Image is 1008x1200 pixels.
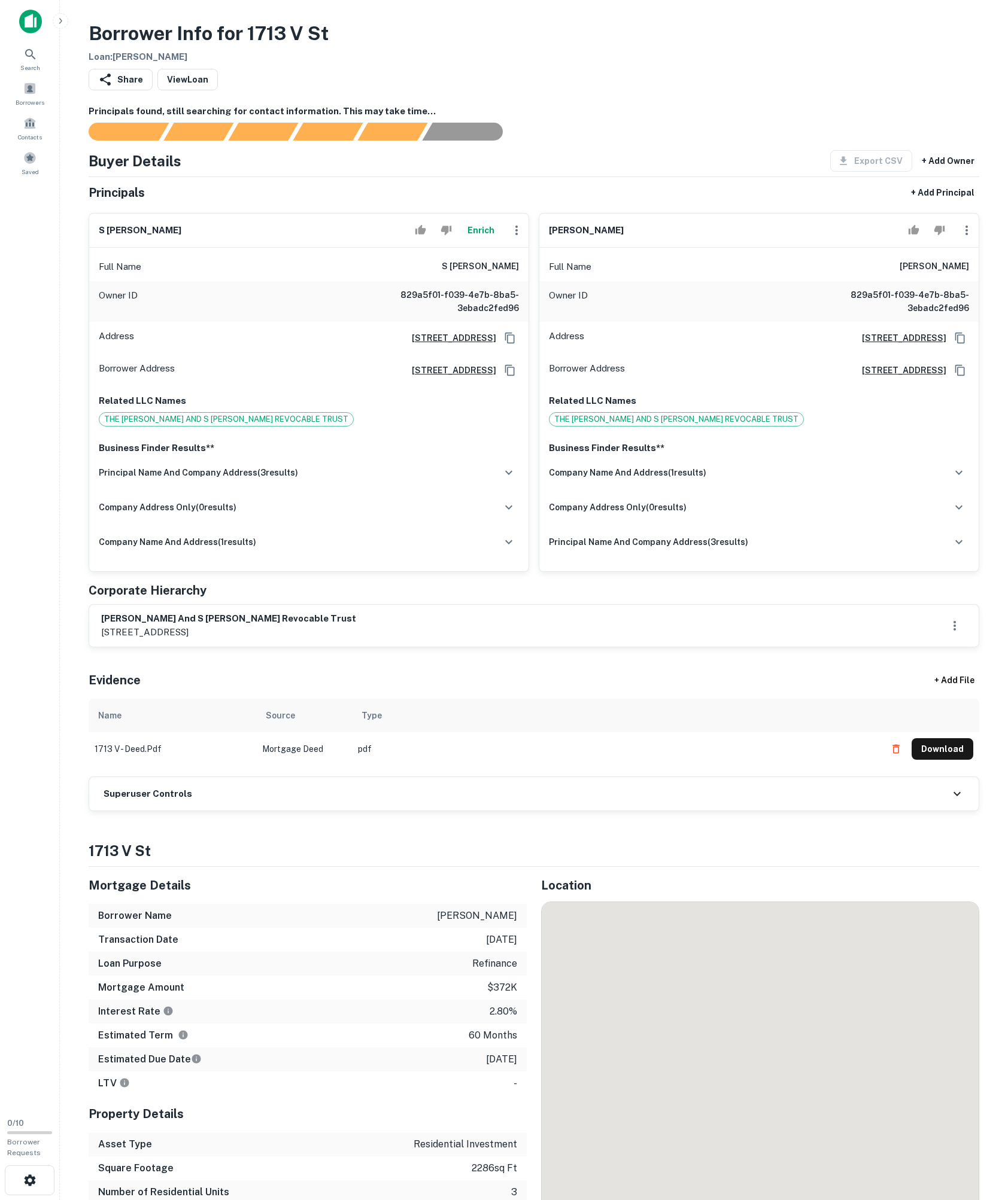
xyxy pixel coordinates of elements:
h6: company address only ( 0 results) [549,501,687,514]
p: residential investment [414,1137,517,1152]
h6: Interest Rate [98,1004,174,1019]
div: AI fulfillment process complete. [423,123,517,141]
h6: Estimated Term [98,1028,189,1043]
button: Copy Address [951,361,969,379]
a: Search [4,42,56,75]
a: [STREET_ADDRESS] [402,331,496,345]
p: [STREET_ADDRESS] [101,625,356,639]
p: $372k [487,980,517,995]
p: Related LLC Names [99,394,519,408]
div: Source [266,708,295,723]
p: [DATE] [486,933,517,947]
h6: [PERSON_NAME] and s [PERSON_NAME] revocable trust [101,612,356,626]
h4: 1713 v st [89,840,979,861]
p: Address [549,329,584,347]
p: Owner ID [99,288,138,315]
div: Documents found, AI parsing details... [228,123,298,141]
svg: Estimate is based on a standard schedule for this type of loan. [191,1053,202,1064]
td: pdf [352,732,879,766]
td: Mortgage Deed [256,732,352,766]
p: Full Name [549,260,591,274]
span: THE [PERSON_NAME] AND S [PERSON_NAME] REVOCABLE TRUST [549,413,803,425]
button: Download [912,738,973,760]
span: Search [20,63,40,72]
h6: Number of Residential Units [98,1185,229,1199]
h6: [PERSON_NAME] [900,260,969,274]
div: Principals found, AI now looking for contact information... [293,123,363,141]
h5: Evidence [89,671,141,689]
div: scrollable content [89,699,979,776]
span: Borrowers [16,98,44,107]
button: Reject [436,218,457,242]
a: [STREET_ADDRESS] [402,364,496,377]
span: 0 / 10 [7,1119,24,1128]
h6: 829a5f01-f039-4e7b-8ba5-3ebadc2fed96 [825,288,969,315]
button: Delete file [885,739,907,759]
button: Copy Address [951,329,969,347]
iframe: Chat Widget [948,1104,1008,1162]
div: Sending borrower request to AI... [74,123,164,141]
h6: Mortgage Amount [98,980,184,995]
p: Owner ID [549,288,588,315]
a: ViewLoan [157,69,218,90]
button: Reject [929,218,950,242]
h6: principal name and company address ( 3 results) [99,466,298,479]
button: Share [89,69,153,90]
button: Accept [410,218,431,242]
h6: [STREET_ADDRESS] [852,331,946,345]
h6: Loan : [PERSON_NAME] [89,50,329,64]
div: + Add File [912,670,996,692]
h6: 829a5f01-f039-4e7b-8ba5-3ebadc2fed96 [375,288,519,315]
p: Related LLC Names [549,394,969,408]
h6: company name and address ( 1 results) [549,466,706,479]
div: Type [362,708,382,723]
h4: Buyer Details [89,150,181,172]
p: Borrower Address [99,361,175,379]
div: Name [98,708,122,723]
p: Business Finder Results** [99,441,519,455]
span: Borrower Requests [7,1138,41,1157]
p: [PERSON_NAME] [437,909,517,923]
button: Accept [903,218,924,242]
h6: Loan Purpose [98,957,162,971]
div: Principals found, still searching for contact information. This may take time... [357,123,427,141]
svg: The interest rates displayed on the website are for informational purposes only and may be report... [163,1006,174,1016]
h6: company name and address ( 1 results) [99,535,256,549]
button: + Add Principal [906,182,979,203]
th: Source [256,699,352,732]
a: Contacts [4,112,56,144]
h6: LTV [98,1076,130,1091]
h3: Borrower Info for 1713 V St [89,19,329,48]
span: Saved [22,167,39,176]
p: Full Name [99,260,141,274]
p: refinance [472,957,517,971]
h5: Location [541,876,979,894]
p: Borrower Address [549,361,625,379]
h6: company address only ( 0 results) [99,501,236,514]
h6: Borrower Name [98,909,172,923]
h6: Superuser Controls [104,787,192,801]
button: Copy Address [501,361,519,379]
a: Saved [4,147,56,179]
a: Borrowers [4,77,56,109]
h5: Mortgage Details [89,876,527,894]
svg: LTVs displayed on the website are for informational purposes only and may be reported incorrectly... [119,1077,130,1088]
h6: principal name and company address ( 3 results) [549,535,748,549]
th: Type [352,699,879,732]
h5: Corporate Hierarchy [89,581,207,599]
h6: Asset Type [98,1137,152,1152]
button: Enrich [462,218,500,242]
a: [STREET_ADDRESS] [852,364,946,377]
svg: Term is based on a standard schedule for this type of loan. [178,1030,189,1040]
p: 2.80% [490,1004,517,1019]
h5: Principals [89,184,145,202]
h5: Property Details [89,1105,527,1123]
